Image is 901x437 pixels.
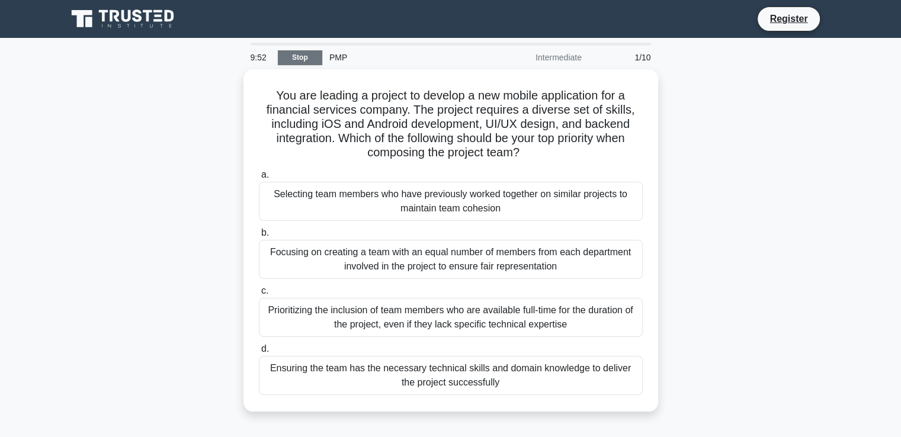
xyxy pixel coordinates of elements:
div: Ensuring the team has the necessary technical skills and domain knowledge to deliver the project ... [259,356,643,395]
div: Selecting team members who have previously worked together on similar projects to maintain team c... [259,182,643,221]
span: a. [261,169,269,179]
span: d. [261,343,269,354]
div: PMP [322,46,485,69]
a: Stop [278,50,322,65]
div: 9:52 [243,46,278,69]
h5: You are leading a project to develop a new mobile application for a financial services company. T... [258,88,644,160]
div: Prioritizing the inclusion of team members who are available full-time for the duration of the pr... [259,298,643,337]
a: Register [762,11,815,26]
div: Intermediate [485,46,589,69]
span: c. [261,285,268,295]
span: b. [261,227,269,237]
div: Focusing on creating a team with an equal number of members from each department involved in the ... [259,240,643,279]
div: 1/10 [589,46,658,69]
